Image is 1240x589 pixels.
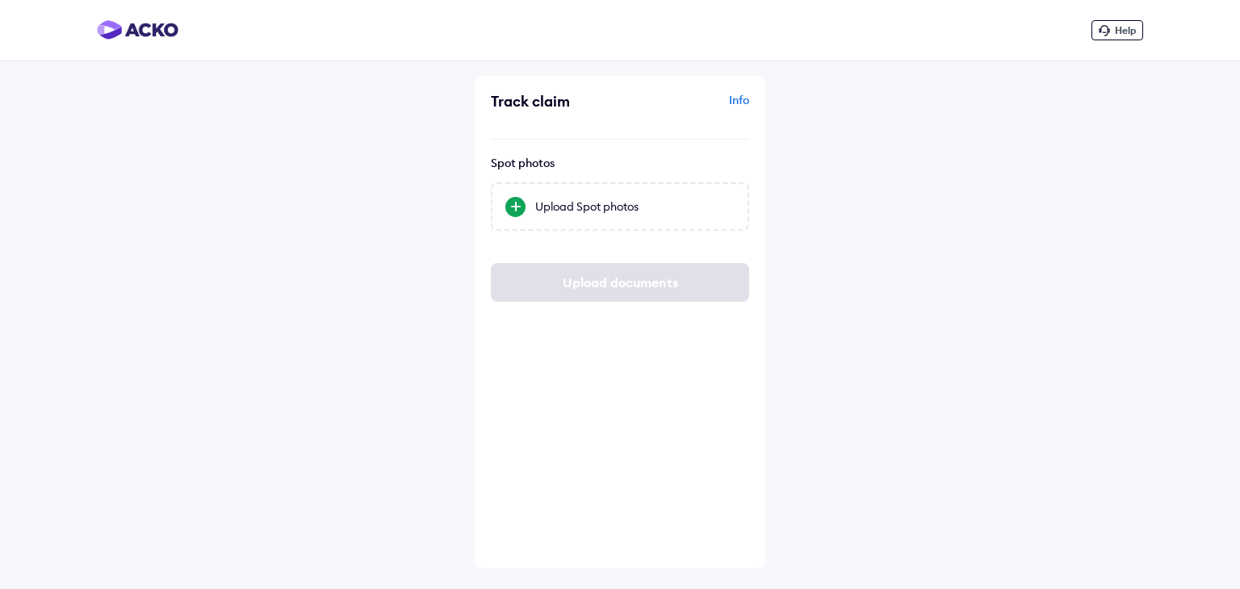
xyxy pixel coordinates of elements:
div: Spot photos [491,156,749,170]
div: Upload Spot photos [535,198,735,215]
img: horizontal-gradient.png [97,20,178,40]
span: Help [1115,24,1136,36]
div: Track claim [491,92,616,111]
div: Info [624,92,749,123]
